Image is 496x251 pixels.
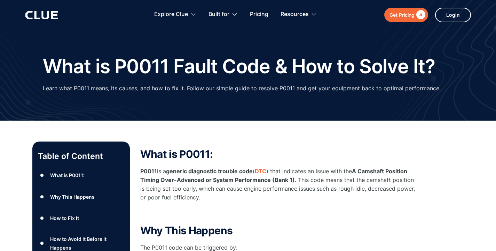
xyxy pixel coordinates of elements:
p: Learn what P0011 means, its causes, and how to fix it. Follow our simple guide to resolve P0011 a... [43,84,441,93]
div: ● [38,191,46,202]
div: Resources [281,3,317,25]
strong: A Camshaft Position Timing Over-Advanced or System Performance (Bank 1) [140,168,407,183]
strong: What is P0011: [140,148,213,160]
div: Built for [208,3,238,25]
div: Resources [281,3,309,25]
div: What is P0011: [50,171,85,180]
a: Login [435,8,471,22]
p: is a ( ) that indicates an issue with the . This code means that the camshaft position is being s... [140,167,419,202]
div: ● [38,213,46,223]
a: DTC [255,168,266,175]
a: Pricing [250,3,268,25]
strong: generic diagnostic trouble code [166,168,253,175]
p: Table of Content [38,151,124,162]
a: Get Pricing [384,8,428,22]
p: ‍ [140,209,419,218]
div:  [415,10,425,19]
a: ●How to Fix It [38,213,124,223]
strong: P0011 [140,168,157,175]
div: Explore Clue [154,3,188,25]
strong: Why This Happens [140,224,233,237]
a: ●Why This Happens [38,191,124,202]
div: Explore Clue [154,3,196,25]
div: ● [38,238,46,249]
div: How to Fix It [50,214,79,222]
a: ●What is P0011: [38,170,124,181]
div: Why This Happens [50,192,95,201]
h1: What is P0011 Fault Code & How to Solve It? [43,56,435,77]
div: ● [38,170,46,181]
div: Built for [208,3,229,25]
div: Get Pricing [389,10,415,19]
